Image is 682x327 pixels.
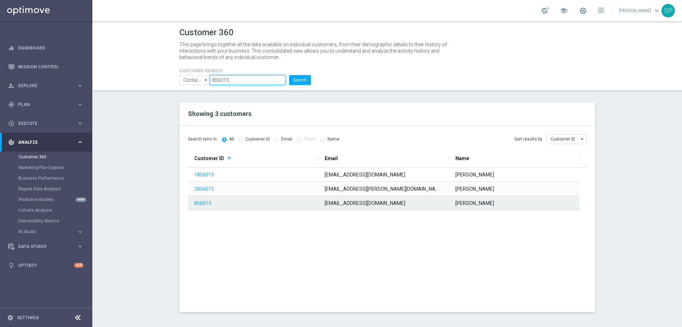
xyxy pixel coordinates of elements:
div: Deliverability Metrics [18,216,92,226]
div: NEW [75,197,87,202]
a: 2856015 [194,186,214,192]
span: Analyze [18,140,77,144]
span: [PERSON_NAME] [455,186,494,192]
span: Search term in: [188,136,218,142]
div: Dashboard [8,38,83,57]
a: Optibot [18,256,74,275]
span: keyboard_arrow_down [653,7,661,15]
button: track_changes Analyze keyboard_arrow_right [8,139,84,145]
div: Repeat Rate Analysis [18,184,92,194]
span: Name [455,155,469,161]
i: keyboard_arrow_right [77,101,83,108]
button: Mission Control [8,64,84,70]
a: Customer 360 [18,154,74,160]
a: Mission Control [18,57,83,76]
button: Data Studio keyboard_arrow_right [8,244,84,249]
input: Enter CID, Email, name or phone [210,75,286,85]
button: person_search Explore keyboard_arrow_right [8,83,84,89]
a: Cohorts Analysis [18,207,74,213]
div: Cohorts Analysis [18,205,92,216]
i: keyboard_arrow_right [77,243,83,250]
label: Name [328,137,339,142]
span: BI Studio [19,230,70,234]
span: Email [325,155,338,161]
span: Plan [18,102,77,107]
i: play_circle_outline [8,120,15,127]
a: 856015 [194,200,211,206]
button: gps_fixed Plan keyboard_arrow_right [8,102,84,107]
a: Predictive Models [18,197,74,202]
i: lightbulb [8,262,15,269]
i: keyboard_arrow_right [77,120,83,127]
span: [EMAIL_ADDRESS][DOMAIN_NAME] [325,172,405,178]
div: Marketing Plan Explorer [18,162,92,173]
button: lightbulb Optibot +10 [8,263,84,268]
a: [PERSON_NAME]keyboard_arrow_down [618,5,661,16]
div: Optibot [8,256,83,275]
i: arrow_drop_down [579,135,586,144]
label: Email [281,137,292,142]
button: play_circle_outline Execute keyboard_arrow_right [8,121,84,126]
label: Customer ID [245,137,270,142]
i: equalizer [8,45,15,51]
a: Dashboard [18,38,83,57]
a: Marketing Plan Explorer [18,165,74,170]
div: Mission Control [8,57,83,76]
div: SP [661,4,675,17]
input: Contains [179,75,210,85]
a: 1856015 [194,172,214,178]
a: Repeat Rate Analysis [18,186,74,192]
label: Phone [304,137,316,142]
div: Customer 360 [18,152,92,162]
div: Data Studio [8,243,77,250]
div: Plan [8,101,77,108]
span: [PERSON_NAME] [455,172,494,178]
span: Customer ID [194,155,224,161]
i: gps_fixed [8,101,15,108]
h1: Customer 360 [179,27,595,38]
div: BI Studio [18,226,92,237]
div: Business Performance [18,173,92,184]
input: Customer ID [547,134,586,144]
span: Explore [18,84,77,88]
div: Analyze [8,139,77,146]
i: keyboard_arrow_right [77,228,83,235]
a: Settings [17,316,39,320]
i: settings [7,315,13,321]
span: Sort results by [514,136,542,142]
a: Business Performance [18,175,74,181]
div: +10 [74,263,83,268]
i: keyboard_arrow_right [77,82,83,89]
i: keyboard_arrow_right [77,139,83,146]
label: All [229,137,234,142]
i: arrow_drop_down [202,75,210,85]
i: track_changes [8,139,15,146]
button: equalizer Dashboard [8,45,84,51]
span: [PERSON_NAME] [455,200,494,206]
span: [EMAIL_ADDRESS][PERSON_NAME][DOMAIN_NAME] [325,186,444,192]
div: Press SPACE to select this row. [188,182,579,196]
i: person_search [8,83,15,89]
span: Execute [18,121,77,126]
div: Press SPACE to select this row. [188,196,579,210]
a: Deliverability Metrics [18,218,74,224]
span: school [560,7,568,15]
span: [EMAIL_ADDRESS][DOMAIN_NAME] [325,200,405,206]
div: Explore [8,83,77,89]
div: Execute [8,120,77,127]
button: BI Studio keyboard_arrow_right [18,229,84,234]
span: Showing 3 customers [188,110,251,117]
span: Data Studio [18,244,77,249]
div: BI Studio [19,230,77,234]
div: Press SPACE to select this row. [188,168,579,182]
div: Predictive Models [18,194,92,205]
p: This page brings together all the data available on individual customers, from their demographic ... [179,41,453,60]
